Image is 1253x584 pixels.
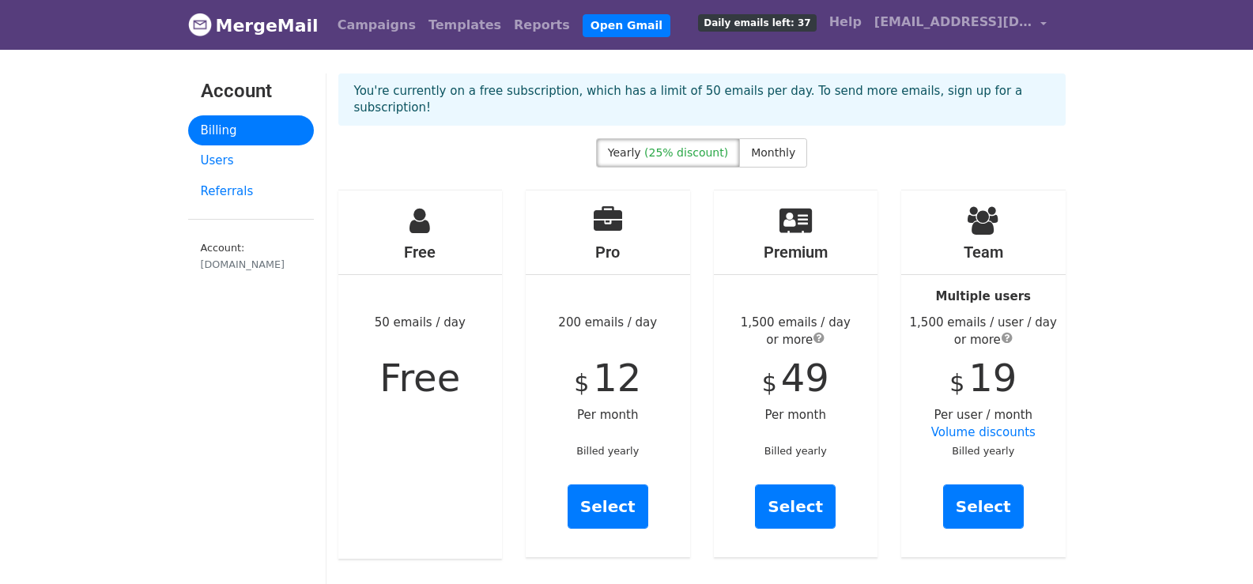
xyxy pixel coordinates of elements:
a: Select [568,484,648,529]
a: Referrals [188,176,314,207]
a: Select [943,484,1024,529]
small: Billed yearly [952,445,1014,457]
span: $ [762,369,777,397]
div: 50 emails / day [338,190,503,559]
h4: Free [338,243,503,262]
div: Per user / month [901,190,1066,557]
a: Users [188,145,314,176]
h4: Team [901,243,1066,262]
span: 12 [593,356,641,400]
a: Select [755,484,836,529]
span: $ [949,369,964,397]
a: MergeMail [188,9,319,42]
a: [EMAIL_ADDRESS][DOMAIN_NAME] [868,6,1053,43]
small: Billed yearly [764,445,827,457]
span: Yearly [608,146,641,159]
strong: Multiple users [936,289,1031,303]
a: Reports [508,9,576,41]
div: [DOMAIN_NAME] [201,257,301,272]
span: $ [574,369,589,397]
span: Free [379,356,460,400]
small: Account: [201,242,301,272]
span: (25% discount) [644,146,728,159]
div: 200 emails / day Per month [526,190,690,557]
h4: Premium [714,243,878,262]
a: Help [823,6,868,38]
div: 1,500 emails / user / day or more [901,314,1066,349]
h3: Account [201,80,301,103]
a: Campaigns [331,9,422,41]
p: You're currently on a free subscription, which has a limit of 50 emails per day. To send more ema... [354,83,1050,116]
a: Open Gmail [583,14,670,37]
h4: Pro [526,243,690,262]
span: 49 [781,356,829,400]
a: Volume discounts [931,425,1036,439]
small: Billed yearly [576,445,639,457]
span: [EMAIL_ADDRESS][DOMAIN_NAME] [874,13,1032,32]
span: Monthly [751,146,795,159]
span: Daily emails left: 37 [698,14,816,32]
div: Per month [714,190,878,557]
a: Billing [188,115,314,146]
span: 19 [968,356,1017,400]
img: MergeMail logo [188,13,212,36]
div: 1,500 emails / day or more [714,314,878,349]
a: Templates [422,9,508,41]
a: Daily emails left: 37 [692,6,822,38]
